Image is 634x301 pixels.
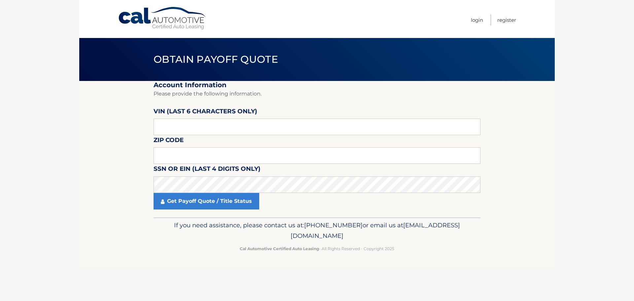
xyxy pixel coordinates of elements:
strong: Cal Automotive Certified Auto Leasing [240,246,319,251]
label: Zip Code [154,135,184,147]
a: Get Payoff Quote / Title Status [154,193,259,209]
label: VIN (last 6 characters only) [154,106,257,119]
p: - All Rights Reserved - Copyright 2025 [158,245,476,252]
a: Login [471,15,483,25]
p: Please provide the following information. [154,89,480,98]
span: [PHONE_NUMBER] [304,221,363,229]
a: Cal Automotive [118,7,207,30]
a: Register [497,15,516,25]
h2: Account Information [154,81,480,89]
label: SSN or EIN (last 4 digits only) [154,164,261,176]
span: Obtain Payoff Quote [154,53,278,65]
p: If you need assistance, please contact us at: or email us at [158,220,476,241]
